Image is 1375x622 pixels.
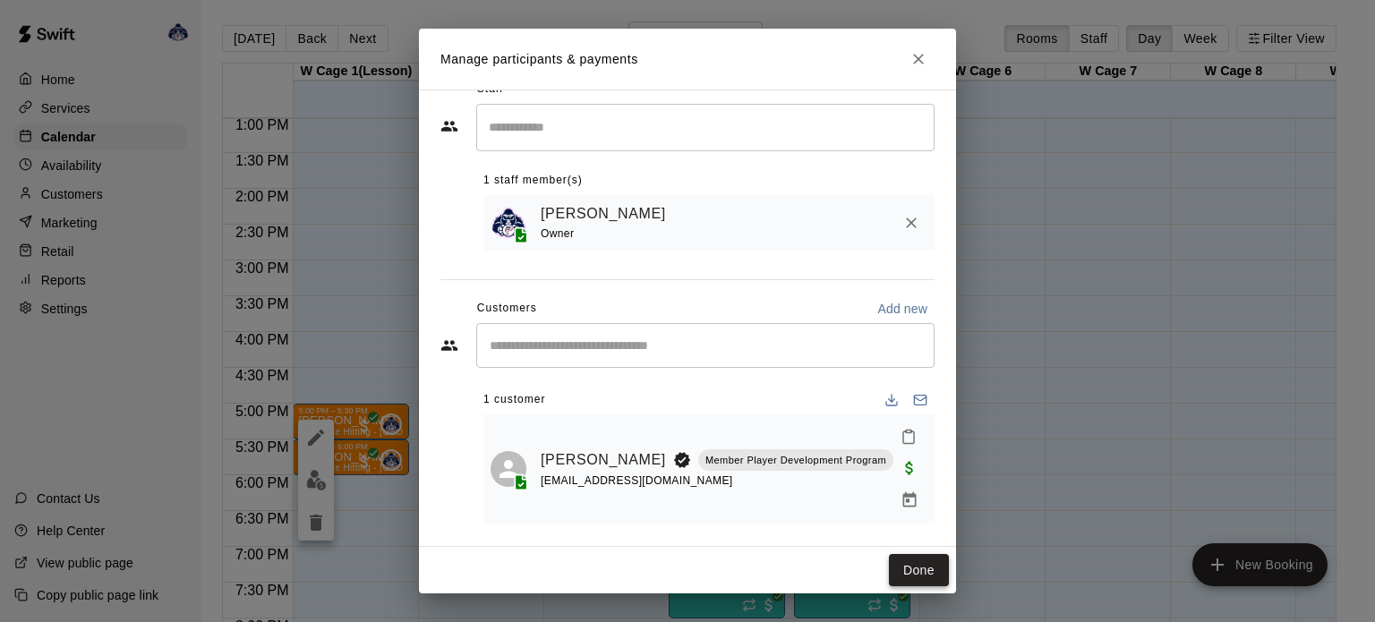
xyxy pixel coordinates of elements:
[476,323,935,368] div: Start typing to search customers...
[902,43,935,75] button: Close
[477,294,537,323] span: Customers
[893,422,924,452] button: Mark attendance
[877,386,906,414] button: Download list
[893,460,926,475] span: Paid with Credit
[440,337,458,354] svg: Customers
[870,294,935,323] button: Add new
[491,451,526,487] div: Troy Brower-Tricocci
[483,386,545,414] span: 1 customer
[440,117,458,135] svg: Staff
[483,166,583,195] span: 1 staff member(s)
[877,300,927,318] p: Add new
[673,451,691,469] svg: Booking Owner
[541,448,666,472] a: [PERSON_NAME]
[889,554,949,587] button: Done
[541,202,666,226] a: [PERSON_NAME]
[541,227,574,240] span: Owner
[893,484,926,516] button: Manage bookings & payment
[895,207,927,239] button: Remove
[705,453,886,468] p: Member Player Development Program
[476,104,935,151] div: Search staff
[440,50,638,69] p: Manage participants & payments
[906,386,935,414] button: Email participants
[541,474,733,487] span: [EMAIL_ADDRESS][DOMAIN_NAME]
[491,205,526,241] img: Larry Yurkonis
